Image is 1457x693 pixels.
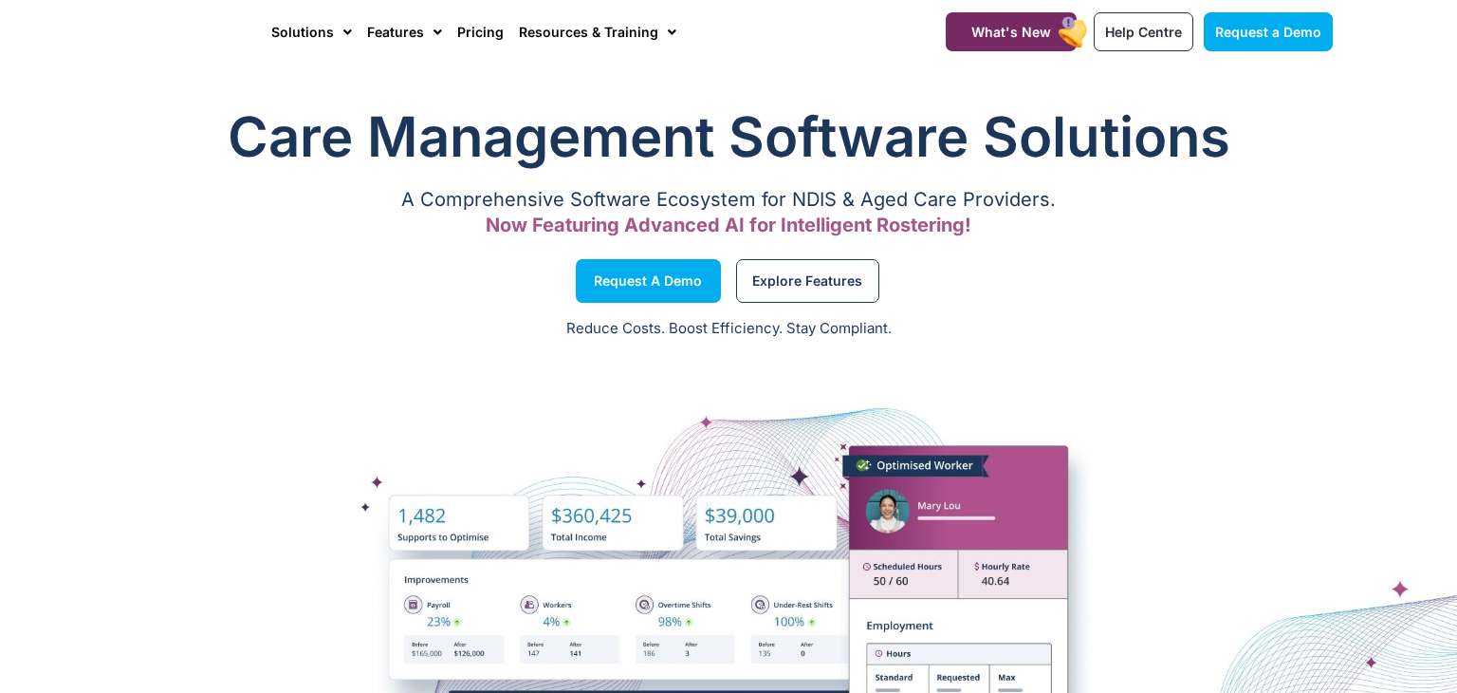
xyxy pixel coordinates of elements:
[11,318,1446,340] p: Reduce Costs. Boost Efficiency. Stay Compliant.
[736,259,879,303] a: Explore Features
[124,194,1333,206] p: A Comprehensive Software Ecosystem for NDIS & Aged Care Providers.
[1105,24,1182,40] span: Help Centre
[1215,24,1321,40] span: Request a Demo
[946,12,1077,51] a: What's New
[1094,12,1193,51] a: Help Centre
[124,99,1333,175] h1: Care Management Software Solutions
[594,276,702,286] span: Request a Demo
[124,18,252,47] img: CareMaster Logo
[971,24,1051,40] span: What's New
[1204,12,1333,51] a: Request a Demo
[576,259,721,303] a: Request a Demo
[486,214,971,236] span: Now Featuring Advanced AI for Intelligent Rostering!
[752,276,862,286] span: Explore Features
